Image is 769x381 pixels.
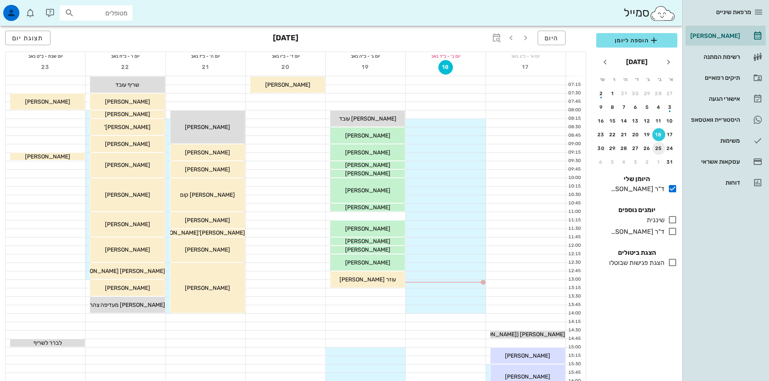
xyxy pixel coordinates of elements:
[566,344,583,351] div: 15:00
[652,146,665,151] div: 25
[661,55,676,69] button: חודש שעבר
[620,73,631,86] th: ה׳
[606,142,619,155] button: 29
[438,60,453,75] button: 18
[84,302,165,308] span: [PERSON_NAME] מעדיפה צהריים
[664,132,677,137] div: 17
[566,217,583,224] div: 11:15
[518,60,533,75] button: 17
[689,137,740,144] div: משימות
[566,335,583,342] div: 14:45
[689,54,740,60] div: רשימת המתנה
[643,73,654,86] th: ג׳
[641,128,654,141] button: 19
[545,34,559,42] span: היום
[595,132,608,137] div: 23
[265,81,310,88] span: [PERSON_NAME]
[153,229,245,236] span: [PERSON_NAME]'[PERSON_NAME]
[685,110,766,129] a: היסטוריית וואטסאפ
[618,159,631,165] div: 4
[86,52,165,60] div: יום ו׳ - כ״ח באב
[652,156,665,169] button: 1
[618,128,631,141] button: 21
[38,60,53,75] button: 23
[618,91,631,96] div: 31
[664,146,677,151] div: 24
[595,146,608,151] div: 30
[566,158,583,164] div: 09:30
[566,149,583,156] div: 09:15
[641,104,654,110] div: 5
[652,87,665,100] button: 28
[279,64,293,71] span: 20
[118,60,133,75] button: 22
[652,118,665,124] div: 11
[486,52,566,60] div: יום א׳ - כ״ג באב
[618,156,631,169] button: 4
[629,142,642,155] button: 27
[185,285,230,291] span: [PERSON_NAME]
[629,128,642,141] button: 20
[166,52,245,60] div: יום ה׳ - כ״ז באב
[38,64,53,71] span: 23
[566,175,583,181] div: 10:00
[185,166,230,173] span: [PERSON_NAME]
[566,132,583,139] div: 08:45
[685,152,766,171] a: עסקאות אשראי
[606,132,619,137] div: 22
[105,221,150,228] span: [PERSON_NAME]
[25,153,70,160] span: [PERSON_NAME]
[608,227,664,237] div: ד"ר [PERSON_NAME]
[641,146,654,151] div: 26
[595,156,608,169] button: 6
[118,64,133,71] span: 22
[643,215,664,225] div: שיננית
[689,96,740,102] div: אישורי הגעה
[641,115,654,127] button: 12
[339,115,396,122] span: [PERSON_NAME] עובד
[566,268,583,275] div: 12:45
[345,238,390,245] span: [PERSON_NAME]
[566,259,583,266] div: 12:30
[629,87,642,100] button: 30
[652,132,665,137] div: 18
[629,118,642,124] div: 13
[641,101,654,114] button: 5
[198,64,213,71] span: 21
[469,331,565,338] span: [PERSON_NAME] ([PERSON_NAME])
[566,242,583,249] div: 12:00
[664,142,677,155] button: 24
[664,118,677,124] div: 10
[566,98,583,105] div: 07:45
[664,101,677,114] button: 3
[566,310,583,317] div: 14:00
[689,158,740,165] div: עסקאות אשראי
[566,200,583,207] div: 10:45
[629,146,642,151] div: 27
[34,339,62,346] span: לברר לשריף
[629,104,642,110] div: 6
[606,258,664,268] div: הצגת פגישות שבוטלו
[566,225,583,232] div: 11:30
[595,104,608,110] div: 9
[439,64,453,71] span: 18
[566,319,583,325] div: 14:15
[345,187,390,194] span: [PERSON_NAME]
[339,276,396,283] span: עוזר [PERSON_NAME]
[652,91,665,96] div: 28
[246,52,325,60] div: יום ד׳ - כ״ו באב
[629,159,642,165] div: 3
[689,33,740,39] div: [PERSON_NAME]
[664,115,677,127] button: 10
[566,166,583,173] div: 09:45
[596,33,677,48] button: הוספה ליומן
[618,104,631,110] div: 7
[641,118,654,124] div: 12
[685,68,766,87] a: תיקים רפואיים
[345,259,390,266] span: [PERSON_NAME]
[595,142,608,155] button: 30
[618,146,631,151] div: 28
[664,159,677,165] div: 31
[566,302,583,308] div: 13:45
[606,118,619,124] div: 15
